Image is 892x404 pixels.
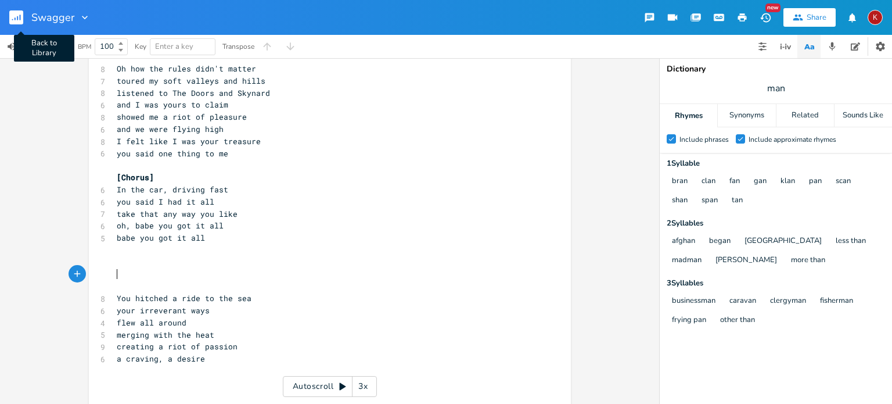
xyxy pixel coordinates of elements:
div: New [765,3,780,12]
span: showed me a riot of pleasure [117,112,247,122]
button: caravan [729,296,756,306]
span: and I was yours to claim [117,99,228,110]
div: 1 Syllable [667,160,885,167]
span: flew all around [117,317,186,328]
span: listened to The Doors and Skynard [117,88,270,98]
button: New [754,7,777,28]
button: clan [702,177,715,187]
button: gan [754,177,767,187]
span: toured my soft valleys and hills [117,76,265,86]
span: man [767,82,785,95]
div: BPM [78,44,91,50]
button: businessman [672,296,715,306]
button: [PERSON_NAME] [715,256,777,266]
button: klan [780,177,795,187]
div: Transpose [222,43,254,50]
div: Include approximate rhymes [749,136,836,143]
span: a craving, a desire [117,353,205,364]
span: babe you got it all [117,233,205,243]
span: take that any way you like [117,209,238,219]
div: 2 Syllable s [667,220,885,227]
button: clergyman [770,296,806,306]
button: Share [783,8,836,27]
button: madman [672,256,702,266]
button: more than [791,256,825,266]
div: Synonyms [718,104,775,127]
div: Rhymes [660,104,717,127]
span: your irreverant ways [117,305,210,316]
div: Include phrases [679,136,729,143]
div: Share [807,12,826,23]
div: kerynlee24 [868,10,883,25]
span: oh, babe you got it all [117,220,224,231]
div: 3 Syllable s [667,280,885,287]
button: frying pan [672,316,706,326]
div: Related [776,104,834,127]
button: less than [836,237,866,246]
button: afghan [672,237,695,246]
div: Key [135,43,146,50]
span: In the car, driving fast [117,184,228,195]
button: fisherman [820,296,853,306]
span: you said one thing to me [117,148,228,159]
div: Dictionary [667,65,885,73]
span: Enter a key [155,41,193,52]
div: 3x [353,376,373,397]
span: you said I had it all [117,196,214,207]
button: shan [672,196,688,206]
button: bran [672,177,688,187]
button: span [702,196,718,206]
div: Sounds Like [835,104,892,127]
button: fan [729,177,740,187]
button: pan [809,177,822,187]
button: Back to Library [9,3,33,31]
button: scan [836,177,851,187]
button: other than [720,316,755,326]
span: creating a riot of passion [117,341,238,352]
span: merging with the heat [117,330,214,340]
span: I felt like I was your treasure [117,136,261,146]
button: K [868,4,883,31]
span: Swagger [31,12,74,23]
div: Autoscroll [283,376,377,397]
button: tan [732,196,743,206]
span: You hitched a ride to the sea [117,293,251,303]
button: began [709,237,731,246]
span: [Chorus] [117,172,154,183]
span: and we were flying high [117,124,224,134]
span: Oh how the rules didn't matter [117,63,256,74]
button: [GEOGRAPHIC_DATA] [744,237,822,246]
